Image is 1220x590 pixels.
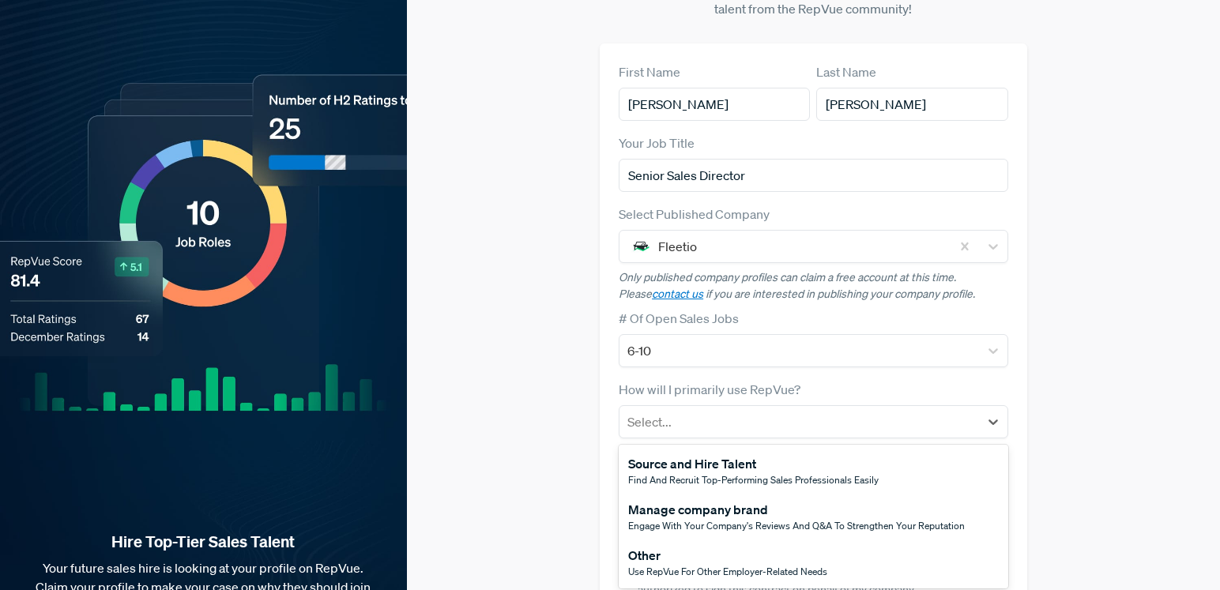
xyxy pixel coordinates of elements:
[619,62,680,81] label: First Name
[25,532,382,552] strong: Hire Top-Tier Sales Talent
[619,380,800,399] label: How will I primarily use RepVue?
[628,454,879,473] div: Source and Hire Talent
[628,500,965,519] div: Manage company brand
[619,159,1007,192] input: Title
[652,287,703,301] a: contact us
[619,133,695,152] label: Your Job Title
[628,565,827,578] span: Use RepVue for other employer-related needs
[631,237,650,256] img: Fleetio
[628,519,965,532] span: Engage with your company's reviews and Q&A to strengthen your reputation
[628,546,827,565] div: Other
[619,205,770,224] label: Select Published Company
[619,269,1007,303] p: Only published company profiles can claim a free account at this time. Please if you are interest...
[816,88,1007,121] input: Last Name
[816,62,876,81] label: Last Name
[619,309,739,328] label: # Of Open Sales Jobs
[619,88,810,121] input: First Name
[628,473,879,487] span: Find and recruit top-performing sales professionals easily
